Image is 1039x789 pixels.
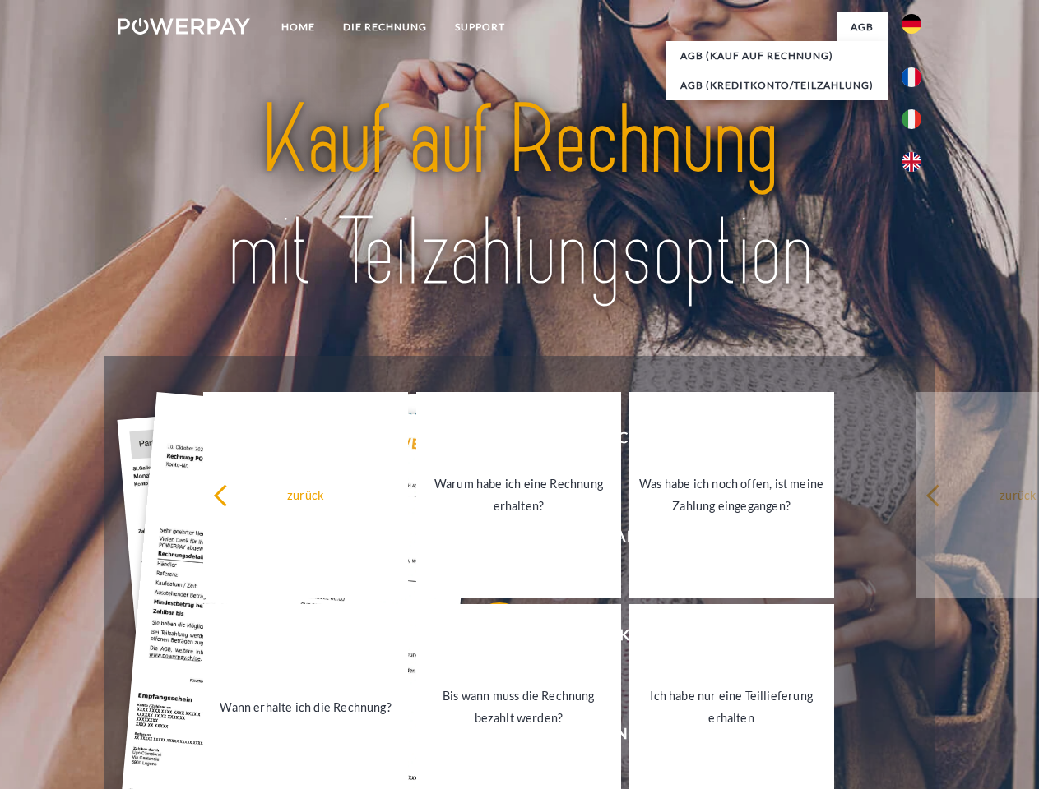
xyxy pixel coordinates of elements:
img: en [902,152,921,172]
img: title-powerpay_de.svg [157,79,882,315]
img: de [902,14,921,34]
img: logo-powerpay-white.svg [118,18,250,35]
a: AGB (Kreditkonto/Teilzahlung) [666,71,888,100]
div: Was habe ich noch offen, ist meine Zahlung eingegangen? [639,473,824,517]
a: DIE RECHNUNG [329,12,441,42]
div: Wann erhalte ich die Rechnung? [213,695,398,717]
a: agb [837,12,888,42]
div: Ich habe nur eine Teillieferung erhalten [639,685,824,729]
a: Was habe ich noch offen, ist meine Zahlung eingegangen? [629,392,834,598]
a: AGB (Kauf auf Rechnung) [666,41,888,71]
div: Bis wann muss die Rechnung bezahlt werden? [426,685,611,729]
a: Home [267,12,329,42]
img: it [902,109,921,129]
img: fr [902,67,921,87]
div: zurück [213,483,398,505]
div: Warum habe ich eine Rechnung erhalten? [426,473,611,517]
a: SUPPORT [441,12,519,42]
